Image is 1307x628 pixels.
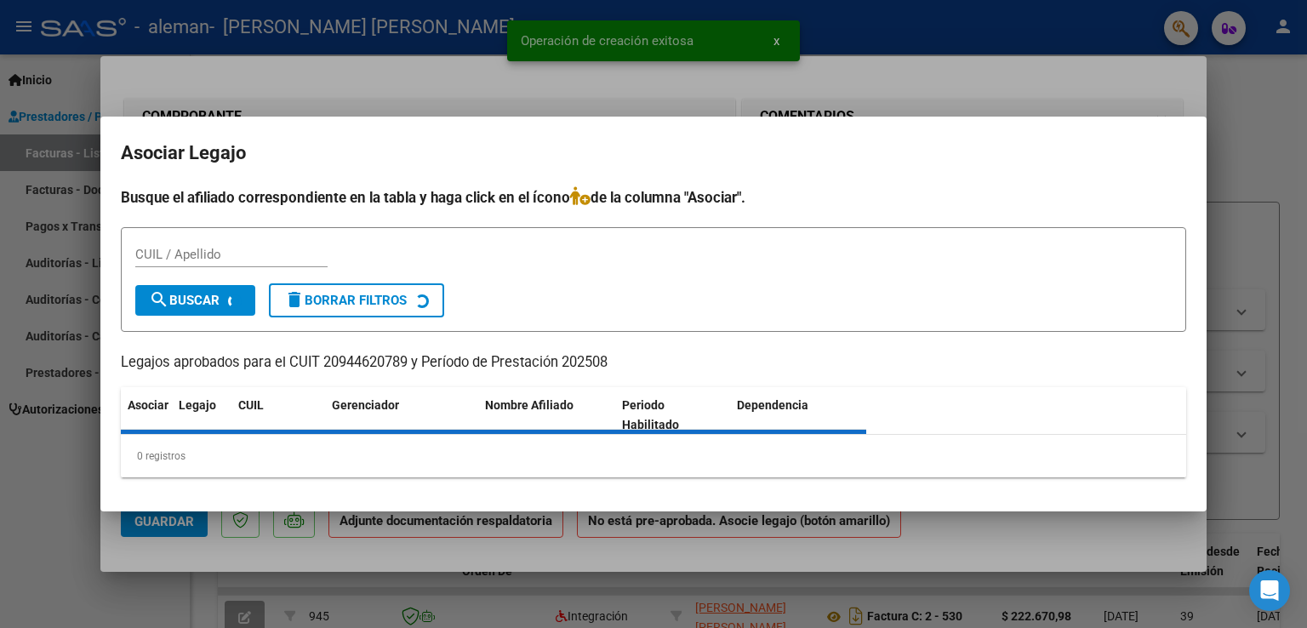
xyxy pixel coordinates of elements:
[284,289,305,310] mat-icon: delete
[737,398,808,412] span: Dependencia
[121,435,1186,477] div: 0 registros
[121,137,1186,169] h2: Asociar Legajo
[149,293,220,308] span: Buscar
[284,293,407,308] span: Borrar Filtros
[121,387,172,443] datatable-header-cell: Asociar
[615,387,730,443] datatable-header-cell: Periodo Habilitado
[231,387,325,443] datatable-header-cell: CUIL
[179,398,216,412] span: Legajo
[149,289,169,310] mat-icon: search
[121,186,1186,208] h4: Busque el afiliado correspondiente en la tabla y haga click en el ícono de la columna "Asociar".
[128,398,168,412] span: Asociar
[121,352,1186,374] p: Legajos aprobados para el CUIT 20944620789 y Período de Prestación 202508
[332,398,399,412] span: Gerenciador
[172,387,231,443] datatable-header-cell: Legajo
[622,398,679,431] span: Periodo Habilitado
[1249,570,1290,611] div: Open Intercom Messenger
[478,387,615,443] datatable-header-cell: Nombre Afiliado
[730,387,867,443] datatable-header-cell: Dependencia
[485,398,574,412] span: Nombre Afiliado
[325,387,478,443] datatable-header-cell: Gerenciador
[135,285,255,316] button: Buscar
[269,283,444,317] button: Borrar Filtros
[238,398,264,412] span: CUIL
